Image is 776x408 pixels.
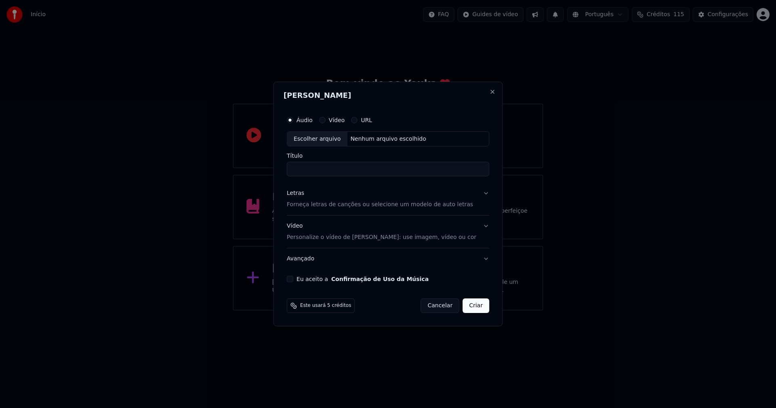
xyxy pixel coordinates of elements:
[287,201,473,209] p: Forneça letras de canções ou selecione um modelo de auto letras
[287,216,489,248] button: VídeoPersonalize o vídeo de [PERSON_NAME]: use imagem, vídeo ou cor
[463,298,489,313] button: Criar
[287,248,489,269] button: Avançado
[347,135,429,143] div: Nenhum arquivo escolhido
[300,302,351,309] span: Este usará 5 créditos
[361,117,372,123] label: URL
[284,92,493,99] h2: [PERSON_NAME]
[287,183,489,216] button: LetrasForneça letras de canções ou selecione um modelo de auto letras
[287,222,477,242] div: Vídeo
[329,117,345,123] label: Vídeo
[421,298,460,313] button: Cancelar
[287,233,477,241] p: Personalize o vídeo de [PERSON_NAME]: use imagem, vídeo ou cor
[297,276,429,282] label: Eu aceito a
[287,190,304,198] div: Letras
[331,276,429,282] button: Eu aceito a
[287,132,348,146] div: Escolher arquivo
[297,117,313,123] label: Áudio
[287,153,489,159] label: Título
